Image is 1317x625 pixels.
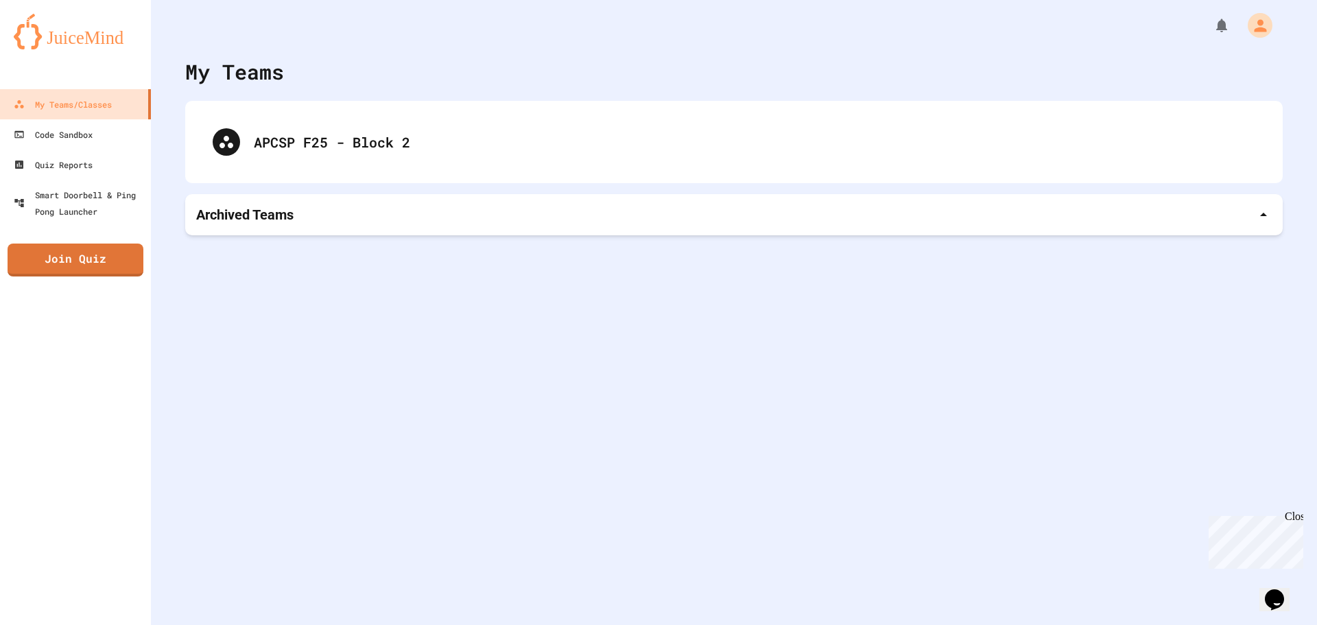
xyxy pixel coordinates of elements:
[254,132,1255,152] div: APCSP F25 - Block 2
[1233,10,1276,41] div: My Account
[14,187,145,220] div: Smart Doorbell & Ping Pong Launcher
[196,205,294,224] p: Archived Teams
[14,156,93,173] div: Quiz Reports
[185,56,284,87] div: My Teams
[1203,510,1303,569] iframe: chat widget
[199,115,1269,169] div: APCSP F25 - Block 2
[14,126,93,143] div: Code Sandbox
[1188,14,1233,37] div: My Notifications
[14,14,137,49] img: logo-orange.svg
[5,5,95,87] div: Chat with us now!Close
[1259,570,1303,611] iframe: chat widget
[8,244,143,276] a: Join Quiz
[14,96,112,113] div: My Teams/Classes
